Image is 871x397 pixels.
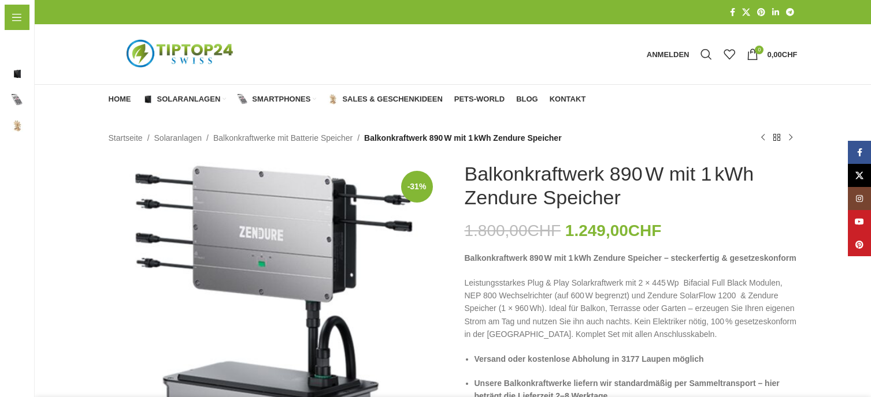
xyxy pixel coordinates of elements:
[238,88,316,111] a: Smartphones
[252,95,310,104] span: Smartphones
[328,94,338,104] img: Sales & Geschenkideen
[848,164,871,187] a: X Social Link
[12,141,54,162] span: Pets-World
[848,210,871,233] a: YouTube Social Link
[755,46,763,54] span: 0
[342,95,442,104] span: Sales & Geschenkideen
[516,95,538,104] span: Blog
[29,115,120,136] span: Sales & Geschenkideen
[550,95,586,104] span: Kontakt
[12,120,23,132] img: Sales & Geschenkideen
[454,88,505,111] a: Pets-World
[550,88,586,111] a: Kontakt
[465,222,561,239] bdi: 1.800,00
[12,193,42,214] span: Kontakt
[328,88,442,111] a: Sales & Geschenkideen
[157,95,221,104] span: Solaranlagen
[784,131,798,145] a: Nächstes Produkt
[213,132,353,144] a: Balkonkraftwerke mit Batterie Speicher
[848,187,871,210] a: Instagram Social Link
[29,89,80,110] span: Smartphones
[454,95,505,104] span: Pets-World
[767,50,797,59] bdi: 0,00
[739,5,754,20] a: X Social Link
[528,222,561,239] span: CHF
[782,50,798,59] span: CHF
[28,11,49,24] span: Menü
[401,171,433,203] span: -31%
[12,38,34,58] span: Home
[741,43,803,66] a: 0 0,00CHF
[783,5,798,20] a: Telegram Social Link
[695,43,718,66] a: Suche
[465,162,798,209] h1: Balkonkraftwerk 890 W mit 1 kWh Zendure Speicher
[143,88,227,111] a: Solaranlagen
[848,233,871,256] a: Pinterest Social Link
[727,5,739,20] a: Facebook Social Link
[465,253,796,263] strong: Balkonkraftwerk 890 W mit 1 kWh Zendure Speicher – steckerfertig & gesetzeskonform
[109,49,253,58] a: Logo der Website
[475,354,704,364] strong: Versand oder kostenlose Abholung in 3177 Laupen möglich
[718,43,741,66] div: Meine Wunschliste
[109,132,562,144] nav: Breadcrumb
[769,5,783,20] a: LinkedIn Social Link
[848,141,871,164] a: Facebook Social Link
[641,43,695,66] a: Anmelden
[238,94,248,104] img: Smartphones
[565,222,662,239] bdi: 1.249,00
[154,132,202,144] a: Solaranlagen
[647,51,690,58] span: Anmelden
[756,131,770,145] a: Vorheriges Produkt
[465,276,798,341] p: Leistungsstarkes Plug & Play Solarkraftwerk mit 2 × 445 Wp Bifacial Full Black Modulen, NEP 800 W...
[103,88,592,111] div: Hauptnavigation
[364,132,562,144] span: Balkonkraftwerk 890 W mit 1 kWh Zendure Speicher
[628,222,662,239] span: CHF
[516,88,538,111] a: Blog
[12,68,23,80] img: Solaranlagen
[29,63,80,84] span: Solaranlagen
[12,167,29,188] span: Blog
[754,5,769,20] a: Pinterest Social Link
[12,94,23,106] img: Smartphones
